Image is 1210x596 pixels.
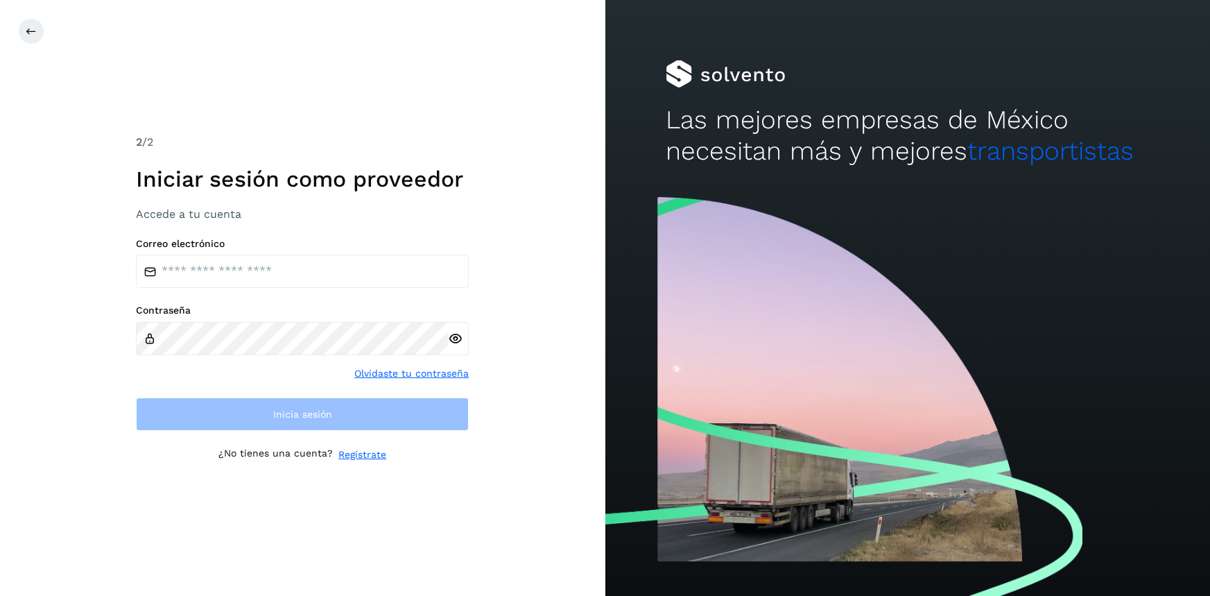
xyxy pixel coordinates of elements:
[136,135,142,148] span: 2
[273,409,332,419] span: Inicia sesión
[136,305,469,316] label: Contraseña
[136,134,469,151] div: /2
[136,238,469,250] label: Correo electrónico
[218,448,333,462] p: ¿No tienes una cuenta?
[136,207,469,221] h3: Accede a tu cuenta
[666,105,1150,167] h2: Las mejores empresas de México necesitan más y mejores
[136,398,469,431] button: Inicia sesión
[338,448,386,462] a: Regístrate
[967,136,1134,166] span: transportistas
[354,366,469,381] a: Olvidaste tu contraseña
[136,166,469,192] h1: Iniciar sesión como proveedor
